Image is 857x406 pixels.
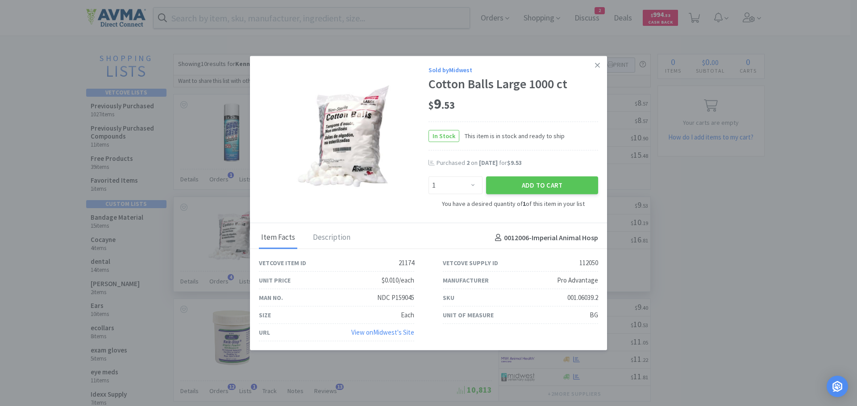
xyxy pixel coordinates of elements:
[259,258,306,268] div: Vetcove Item ID
[507,159,522,167] span: $9.53
[443,275,489,285] div: Manufacturer
[259,310,271,320] div: Size
[291,78,397,194] img: d481d20bb58443e5899808e9e8bd01f2_112050.jpeg
[590,310,598,320] div: BG
[443,293,454,303] div: SKU
[401,310,414,320] div: Each
[437,159,598,168] div: Purchased on for
[491,232,598,243] h4: 0012006 - Imperial Animal Hosp
[557,275,598,286] div: Pro Advantage
[351,328,414,336] a: View onMidwest's Site
[441,99,455,111] span: . 53
[259,293,283,303] div: Man No.
[382,275,414,286] div: $0.010/each
[377,292,414,303] div: NDC P159045
[259,328,270,337] div: URL
[827,376,848,397] div: Open Intercom Messenger
[479,159,498,167] span: [DATE]
[259,227,297,249] div: Item Facts
[486,176,598,194] button: Add to Cart
[428,77,598,92] div: Cotton Balls Large 1000 ct
[443,258,498,268] div: Vetcove Supply ID
[428,65,598,74] div: Sold by Midwest
[428,95,455,113] span: 9
[567,292,598,303] div: 001.06039.2
[311,227,353,249] div: Description
[428,99,434,111] span: $
[523,199,526,207] strong: 1
[443,310,494,320] div: Unit of Measure
[259,275,291,285] div: Unit Price
[579,258,598,268] div: 112050
[429,131,459,142] span: In Stock
[459,131,565,141] span: This item is in stock and ready to ship
[399,258,414,268] div: 21174
[466,159,470,167] span: 2
[428,198,598,208] div: You have a desired quantity of of this item in your list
